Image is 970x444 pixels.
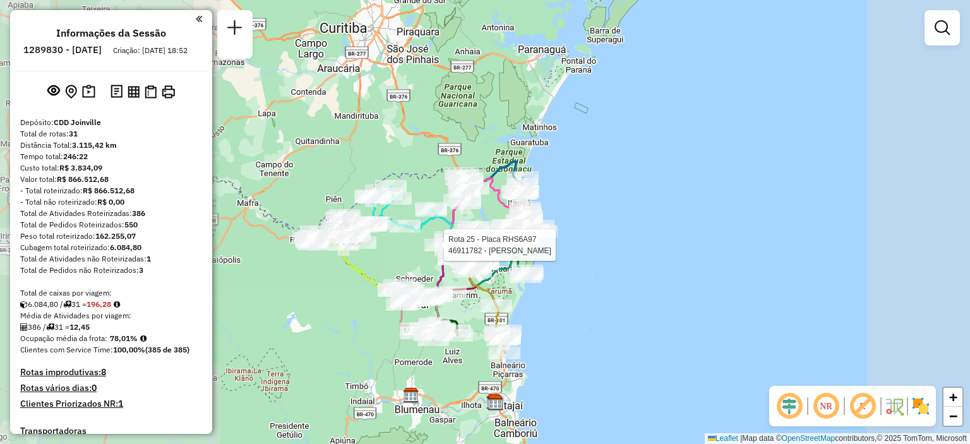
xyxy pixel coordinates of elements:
div: 6.084,80 / 31 = [20,299,202,310]
strong: (385 de 385) [145,345,189,354]
button: Imprimir Rotas [159,83,177,101]
span: − [949,408,957,424]
img: Fluxo de ruas [884,396,904,416]
em: Média calculada utilizando a maior ocupação (%Peso ou %Cubagem) de cada rota da sessão. Rotas cro... [140,335,147,342]
div: Criação: [DATE] 18:52 [108,45,193,56]
button: Visualizar Romaneio [142,83,159,101]
img: CDD Itajaí [486,393,503,410]
div: Total de rotas: [20,128,202,140]
button: Exibir sessão original [45,81,63,102]
div: Depósito: [20,117,202,128]
div: Tempo total: [20,151,202,162]
strong: 1 [118,398,123,409]
strong: 386 [132,208,145,218]
a: Zoom in [943,388,962,407]
h6: 1289830 - [DATE] [23,44,102,56]
strong: 3.115,42 km [72,140,117,150]
strong: 6.084,80 [110,243,141,252]
a: Clique aqui para minimizar o painel [196,11,202,26]
strong: 3 [139,265,143,275]
i: Total de rotas [46,323,54,331]
span: + [949,389,957,405]
strong: 246:22 [63,152,88,161]
img: CDD Joinville [441,232,458,249]
button: Logs desbloquear sessão [108,82,125,102]
div: Valor total: [20,174,202,185]
span: | [740,434,742,443]
span: Ocupação média da frota: [20,333,107,343]
button: Painel de Sugestão [80,82,98,102]
strong: R$ 866.512,68 [57,174,109,184]
img: CDD Camboriú [488,395,504,411]
span: Ocultar NR [811,391,841,421]
strong: R$ 3.834,09 [59,163,102,172]
div: 386 / 31 = [20,321,202,333]
strong: 162.255,07 [95,231,136,241]
img: CDD Blumenau [403,387,419,404]
strong: 550 [124,220,138,229]
div: Distância Total: [20,140,202,151]
span: Ocultar deslocamento [774,391,805,421]
div: Total de Pedidos Roteirizados: [20,219,202,231]
h4: Transportadoras [20,426,202,436]
a: Zoom out [943,407,962,426]
strong: CDD Joinville [54,117,101,127]
a: OpenStreetMap [782,434,835,443]
a: Nova sessão e pesquisa [222,15,248,44]
div: Custo total: [20,162,202,174]
img: Exibir/Ocultar setores [911,396,931,416]
strong: 8 [101,366,106,378]
h4: Rotas improdutivas: [20,367,202,378]
h4: Clientes Priorizados NR: [20,399,202,409]
strong: 31 [69,129,78,138]
strong: 196,28 [87,299,111,309]
div: - Total roteirizado: [20,185,202,196]
h4: Informações da Sessão [56,27,166,39]
h4: Rotas vários dias: [20,383,202,393]
strong: 78,01% [110,333,138,343]
div: Total de Pedidos não Roteirizados: [20,265,202,276]
strong: 100,00% [113,345,145,354]
span: Exibir rótulo [847,391,878,421]
button: Centralizar mapa no depósito ou ponto de apoio [63,82,80,102]
i: Total de Atividades [20,323,28,331]
i: Cubagem total roteirizado [20,301,28,308]
div: Total de Atividades Roteirizadas: [20,208,202,219]
div: Peso total roteirizado: [20,231,202,242]
i: Total de rotas [63,301,71,308]
div: Total de caixas por viagem: [20,287,202,299]
div: Atividade não roteirizada - ALCIMAR ALFLEN LIMIT [460,233,492,246]
strong: 12,45 [69,322,90,332]
strong: R$ 866.512,68 [83,186,135,195]
i: Meta Caixas/viagem: 196,87 Diferença: -0,59 [114,301,120,308]
span: Clientes com Service Time: [20,345,113,354]
div: Média de Atividades por viagem: [20,310,202,321]
div: Atividade não roteirizada - ALCIMAR ALFLEN LIMIT [461,233,493,246]
strong: 1 [147,254,151,263]
strong: 0 [92,382,97,393]
div: Total de Atividades não Roteirizadas: [20,253,202,265]
div: Cubagem total roteirizado: [20,242,202,253]
strong: R$ 0,00 [97,197,124,207]
a: Leaflet [708,434,738,443]
div: Map data © contributors,© 2025 TomTom, Microsoft [705,433,970,444]
button: Visualizar relatório de Roteirização [125,83,142,100]
div: - Total não roteirizado: [20,196,202,208]
a: Exibir filtros [930,15,955,40]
